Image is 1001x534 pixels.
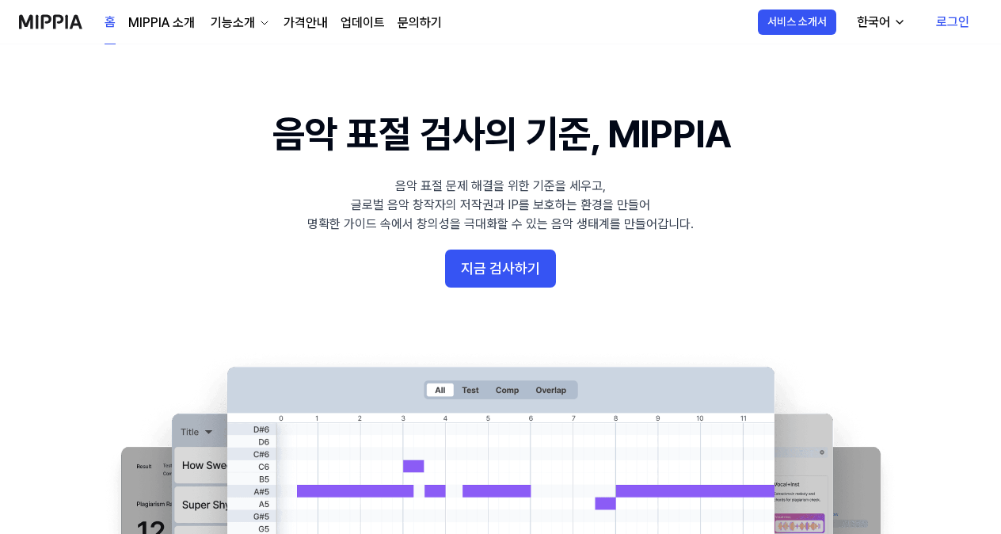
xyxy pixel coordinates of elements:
button: 한국어 [844,6,915,38]
a: 업데이트 [341,13,385,32]
div: 음악 표절 문제 해결을 위한 기준을 세우고, 글로벌 음악 창작자의 저작권과 IP를 보호하는 환경을 만들어 명확한 가이드 속에서 창의성을 극대화할 수 있는 음악 생태계를 만들어... [307,177,694,234]
a: 가격안내 [284,13,328,32]
a: 홈 [105,1,116,44]
a: 문의하기 [398,13,442,32]
button: 지금 검사하기 [445,250,556,288]
div: 기능소개 [207,13,258,32]
button: 서비스 소개서 [758,10,836,35]
button: 기능소개 [207,13,271,32]
a: MIPPIA 소개 [128,13,195,32]
h1: 음악 표절 검사의 기준, MIPPIA [272,108,729,161]
div: 한국어 [854,13,893,32]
